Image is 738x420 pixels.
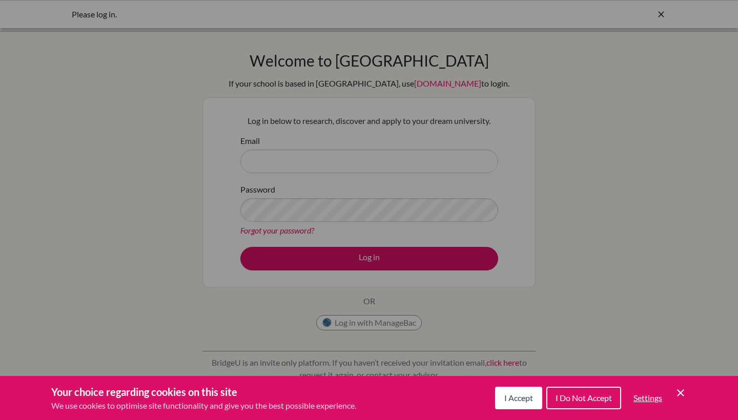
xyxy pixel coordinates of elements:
span: I Do Not Accept [556,393,612,403]
span: I Accept [504,393,533,403]
button: I Accept [495,387,542,409]
h3: Your choice regarding cookies on this site [51,384,356,400]
button: Save and close [674,387,687,399]
span: Settings [633,393,662,403]
button: I Do Not Accept [546,387,621,409]
button: Settings [625,388,670,408]
p: We use cookies to optimise site functionality and give you the best possible experience. [51,400,356,412]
